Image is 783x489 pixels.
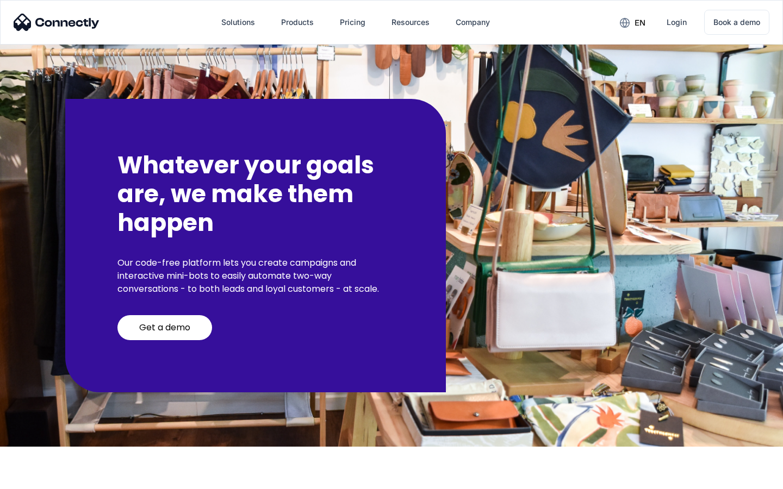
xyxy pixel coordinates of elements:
[139,322,190,333] div: Get a demo
[213,9,264,35] div: Solutions
[331,9,374,35] a: Pricing
[272,9,322,35] div: Products
[704,10,769,35] a: Book a demo
[635,15,645,30] div: en
[117,151,394,237] h2: Whatever your goals are, we make them happen
[391,15,430,30] div: Resources
[117,256,394,296] p: Our code-free platform lets you create campaigns and interactive mini-bots to easily automate two...
[667,15,687,30] div: Login
[14,14,100,31] img: Connectly Logo
[340,15,365,30] div: Pricing
[22,470,65,485] ul: Language list
[221,15,255,30] div: Solutions
[456,15,490,30] div: Company
[611,14,654,30] div: en
[281,15,314,30] div: Products
[447,9,499,35] div: Company
[11,470,65,485] aside: Language selected: English
[383,9,438,35] div: Resources
[658,9,695,35] a: Login
[117,315,212,340] a: Get a demo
